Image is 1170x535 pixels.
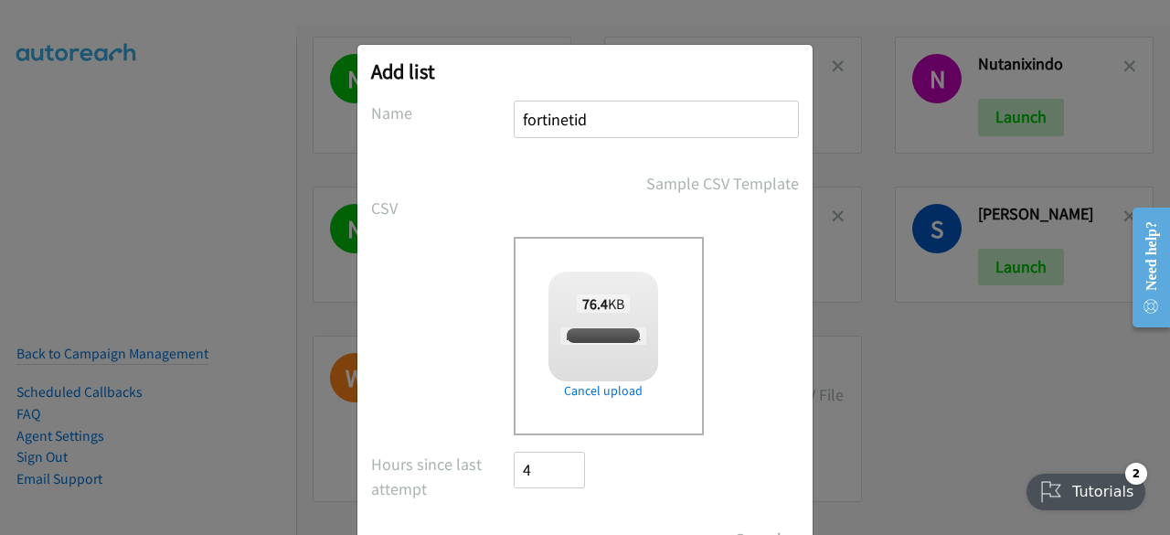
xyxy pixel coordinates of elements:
[371,101,514,125] label: Name
[646,171,799,196] a: Sample CSV Template
[577,294,631,313] span: KB
[560,327,692,345] span: report1756945637656.csv
[582,294,608,313] strong: 76.4
[548,381,658,401] a: Cancel upload
[1016,455,1156,521] iframe: Checklist
[371,452,514,501] label: Hours since last attempt
[371,59,799,84] h2: Add list
[1118,195,1170,340] iframe: Resource Center
[371,196,514,220] label: CSV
